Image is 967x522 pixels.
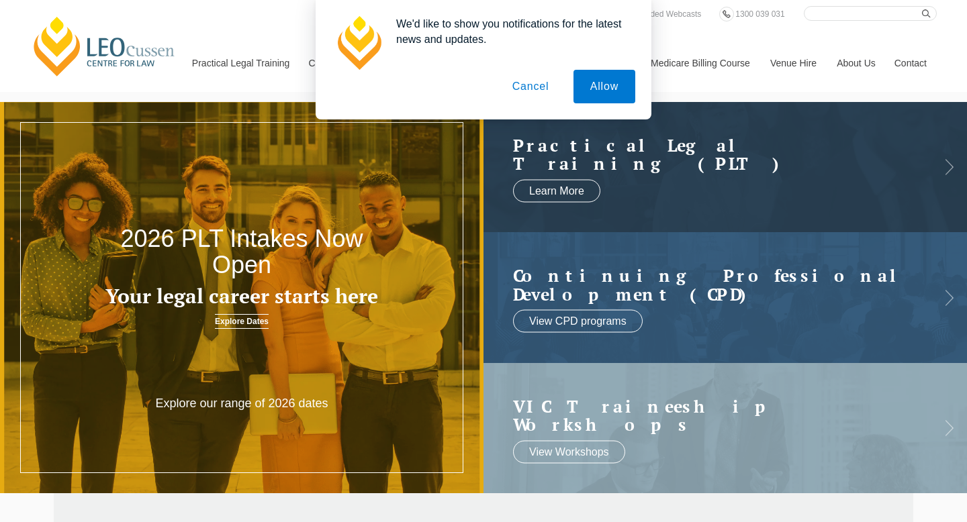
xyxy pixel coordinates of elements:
[513,440,625,463] a: View Workshops
[513,179,600,202] a: Learn More
[215,314,269,329] a: Explore Dates
[97,285,387,307] h3: Your legal career starts here
[513,136,911,172] a: Practical LegalTraining (PLT)
[385,16,635,47] div: We'd like to show you notifications for the latest news and updates.
[513,136,911,172] h2: Practical Legal Training (PLT)
[97,225,387,278] h2: 2026 PLT Intakes Now Open
[145,396,338,411] p: Explore our range of 2026 dates
[573,70,635,103] button: Allow
[513,397,911,433] a: VIC Traineeship Workshops
[513,266,911,303] h2: Continuing Professional Development (CPD)
[513,310,643,333] a: View CPD programs
[513,266,911,303] a: Continuing ProfessionalDevelopment (CPD)
[332,16,385,70] img: notification icon
[496,70,566,103] button: Cancel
